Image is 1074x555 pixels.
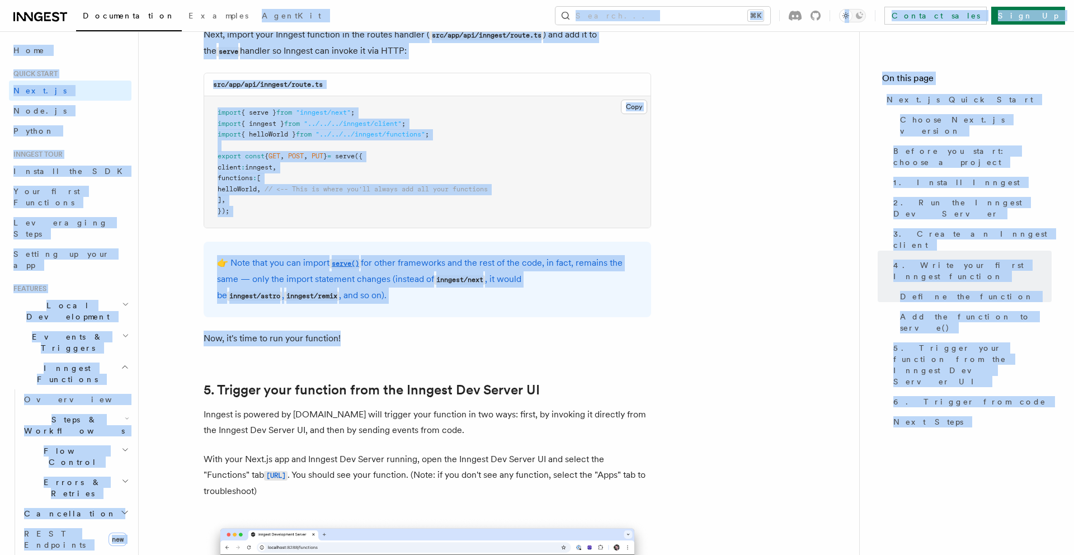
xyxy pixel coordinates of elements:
[335,152,355,160] span: serve
[13,218,108,238] span: Leveraging Steps
[245,152,265,160] span: const
[9,244,131,275] a: Setting up your app
[264,471,288,481] code: [URL]
[882,90,1052,110] a: Next.js Quick Start
[9,358,131,389] button: Inngest Functions
[893,228,1052,251] span: 3. Create an Inngest client
[20,508,116,519] span: Cancellation
[265,152,268,160] span: {
[204,407,651,438] p: Inngest is powered by [DOMAIN_NAME] will trigger your function in two ways: first, by invoking it...
[896,110,1052,141] a: Choose Next.js version
[893,145,1052,168] span: Before you start: choose a project
[241,163,245,171] span: :
[284,120,300,128] span: from
[20,472,131,504] button: Errors & Retries
[9,181,131,213] a: Your first Functions
[20,441,131,472] button: Flow Control
[9,363,121,385] span: Inngest Functions
[257,174,261,182] span: [
[222,196,225,204] span: ,
[20,524,131,555] a: REST Endpointsnew
[218,130,241,138] span: import
[218,196,222,204] span: ]
[182,3,255,30] a: Examples
[13,45,45,56] span: Home
[9,213,131,244] a: Leveraging Steps
[9,40,131,60] a: Home
[257,185,261,193] span: ,
[217,255,638,304] p: 👉 Note that you can import for other frameworks and the rest of the code, in fact, remains the sa...
[9,300,122,322] span: Local Development
[9,150,63,159] span: Inngest tour
[9,284,46,293] span: Features
[253,174,257,182] span: :
[262,11,321,20] span: AgentKit
[893,416,963,427] span: Next Steps
[893,342,1052,387] span: 5. Trigger your function from the Inngest Dev Server UI
[351,109,355,116] span: ;
[189,11,248,20] span: Examples
[296,109,351,116] span: "inngest/next"
[748,10,764,21] kbd: ⌘K
[9,295,131,327] button: Local Development
[887,94,1033,105] span: Next.js Quick Start
[276,109,292,116] span: from
[24,529,86,549] span: REST Endpoints
[9,81,131,101] a: Next.js
[13,167,129,176] span: Install the SDK
[9,101,131,121] a: Node.js
[889,141,1052,172] a: Before you start: choose a project
[288,152,304,160] span: POST
[896,307,1052,338] a: Add the function to serve()
[893,177,1020,188] span: 1. Install Inngest
[9,69,58,78] span: Quick start
[889,392,1052,412] a: 6. Trigger from code
[893,396,1046,407] span: 6. Trigger from code
[227,291,282,301] code: inngest/astro
[900,114,1052,137] span: Choose Next.js version
[218,152,241,160] span: export
[889,412,1052,432] a: Next Steps
[13,187,80,207] span: Your first Functions
[430,31,543,40] code: src/app/api/inngest/route.ts
[312,152,323,160] span: PUT
[218,207,229,215] span: });
[991,7,1065,25] a: Sign Up
[327,152,331,160] span: =
[24,395,139,404] span: Overview
[889,224,1052,255] a: 3. Create an Inngest client
[264,469,288,480] a: [URL]
[20,389,131,410] a: Overview
[425,130,429,138] span: ;
[315,130,425,138] span: "../../../inngest/functions"
[900,311,1052,333] span: Add the function to serve()
[20,410,131,441] button: Steps & Workflows
[9,331,122,354] span: Events & Triggers
[13,126,54,135] span: Python
[555,7,770,25] button: Search...⌘K
[245,163,272,171] span: inngest
[268,152,280,160] span: GET
[329,259,361,269] code: serve()
[839,9,866,22] button: Toggle dark mode
[241,130,296,138] span: { helloWorld }
[20,504,131,524] button: Cancellation
[893,197,1052,219] span: 2. Run the Inngest Dev Server
[204,382,540,398] a: 5. Trigger your function from the Inngest Dev Server UI
[204,27,651,59] p: Next, import your Inngest function in the routes handler ( ) and add it to the handler so Inngest...
[882,72,1052,90] h4: On this page
[621,100,647,114] button: Copy
[20,414,125,436] span: Steps & Workflows
[218,185,257,193] span: helloWorld
[889,172,1052,192] a: 1. Install Inngest
[218,163,241,171] span: client
[889,255,1052,286] a: 4. Write your first Inngest function
[213,81,323,88] code: src/app/api/inngest/route.ts
[272,163,276,171] span: ,
[76,3,182,31] a: Documentation
[218,120,241,128] span: import
[355,152,362,160] span: ({
[296,130,312,138] span: from
[884,7,987,25] a: Contact sales
[304,120,402,128] span: "../../../inngest/client"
